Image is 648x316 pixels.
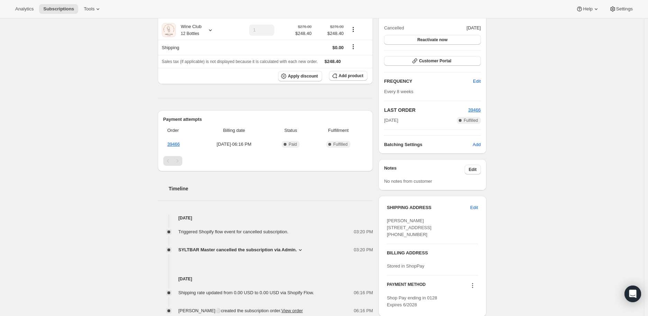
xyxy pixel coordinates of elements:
span: Add [473,141,481,148]
span: $248.40 [325,59,341,64]
nav: Pagination [163,156,368,166]
small: $276.00 [330,25,344,29]
div: Wine Club [176,23,202,37]
span: 06:16 PM [354,289,373,296]
span: Status [272,127,309,134]
span: Apply discount [288,73,318,79]
span: Help [583,6,592,12]
h4: [DATE] [158,215,373,222]
h3: PAYMENT METHOD [387,282,426,291]
small: $276.00 [298,25,311,29]
span: Shipping rate updated from 0.00 USD to 0.00 USD via Shopify Flow. [179,290,314,295]
button: SYLTBAR Master cancelled the subscription via Admin. [179,246,304,253]
span: Edit [470,204,478,211]
span: Fulfilled [333,142,347,147]
h2: FREQUENCY [384,78,473,85]
button: Apply discount [278,71,322,81]
button: 39466 [468,107,481,114]
h2: Timeline [169,185,373,192]
a: 39466 [167,142,180,147]
span: 03:20 PM [354,228,373,235]
span: Sales tax (if applicable) is not displayed because it is calculated with each new order. [162,59,318,64]
span: Tools [84,6,94,12]
h3: Notes [384,165,465,174]
h3: BILLING ADDRESS [387,250,478,256]
button: Add [468,139,485,150]
button: Edit [465,165,481,174]
span: Analytics [15,6,34,12]
span: 03:20 PM [354,246,373,253]
a: View order [281,308,303,313]
button: Reactivate now [384,35,481,45]
th: Order [163,123,198,138]
button: Settings [605,4,637,14]
button: Analytics [11,4,38,14]
button: Add product [329,71,367,81]
span: Shop Pay ending in 0128 Expires 6/2028 [387,295,437,307]
img: product img [162,23,176,37]
span: Fulfilled [464,118,478,123]
span: [DATE] [384,117,398,124]
span: Triggered Shopify flow event for cancelled subscription. [179,229,289,234]
button: Tools [80,4,106,14]
button: Help [572,4,603,14]
span: Every 8 weeks [384,89,413,94]
h6: Batching Settings [384,141,473,148]
span: SYLTBAR Master cancelled the subscription via Admin. [179,246,297,253]
th: Shipping [158,40,230,55]
button: Customer Portal [384,56,481,66]
span: Fulfillment [313,127,363,134]
span: Billing date [200,127,268,134]
a: 39466 [468,107,481,112]
span: Paid [289,142,297,147]
span: Add product [339,73,363,79]
h2: LAST ORDER [384,107,468,114]
span: [PERSON_NAME] [STREET_ADDRESS] [PHONE_NUMBER] [387,218,431,237]
span: Subscriptions [43,6,74,12]
span: Reactivate now [417,37,447,43]
h4: [DATE] [158,276,373,282]
span: $248.40 [295,30,311,37]
span: [PERSON_NAME]⚪ created the subscription order. [179,308,303,313]
span: $248.40 [316,30,344,37]
span: 06:16 PM [354,307,373,314]
span: Customer Portal [419,58,451,64]
span: Edit [473,78,481,85]
span: [DATE] [467,25,481,31]
button: Product actions [348,26,359,33]
span: $0.00 [332,45,344,50]
span: Settings [616,6,633,12]
h2: Payment attempts [163,116,368,123]
span: [DATE] · 06:16 PM [200,141,268,148]
button: Edit [469,76,485,87]
button: Subscriptions [39,4,78,14]
div: Open Intercom Messenger [624,286,641,302]
h3: SHIPPING ADDRESS [387,204,470,211]
span: Cancelled [384,25,404,31]
span: Edit [469,167,477,172]
button: Edit [466,202,482,213]
span: No notes from customer [384,179,432,184]
span: Stored in ShopPay [387,263,424,269]
button: Shipping actions [348,43,359,51]
small: 12 Bottles [181,31,199,36]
